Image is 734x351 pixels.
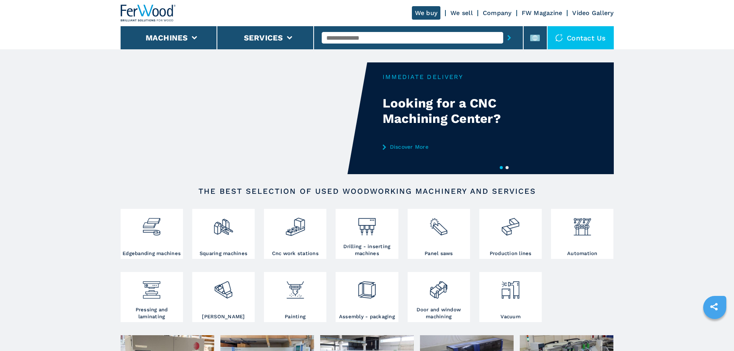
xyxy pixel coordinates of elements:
button: 1 [500,166,503,169]
a: Production lines [479,209,542,259]
a: Door and window machining [408,272,470,322]
h3: Drilling - inserting machines [338,243,396,257]
img: bordatrici_1.png [141,211,162,237]
img: Contact us [555,34,563,42]
a: Company [483,9,512,17]
button: 2 [506,166,509,169]
a: Vacuum [479,272,542,322]
img: centro_di_lavoro_cnc_2.png [285,211,306,237]
img: linee_di_produzione_2.png [500,211,521,237]
div: Contact us [548,26,614,49]
video: Your browser does not support the video tag. [121,62,367,174]
a: [PERSON_NAME] [192,272,255,322]
h2: The best selection of used woodworking machinery and services [145,186,589,196]
img: Ferwood [121,5,176,22]
img: lavorazione_porte_finestre_2.png [428,274,449,300]
img: foratrici_inseritrici_2.png [357,211,377,237]
iframe: Chat [701,316,728,345]
a: Cnc work stations [264,209,326,259]
a: We buy [412,6,441,20]
a: Painting [264,272,326,322]
h3: Pressing and laminating [123,306,181,320]
a: FW Magazine [522,9,563,17]
h3: Squaring machines [200,250,247,257]
a: Discover More [383,144,534,150]
button: submit-button [503,29,515,47]
h3: Edgebanding machines [123,250,181,257]
img: sezionatrici_2.png [428,211,449,237]
button: Machines [146,33,188,42]
h3: Assembly - packaging [339,313,395,320]
a: Squaring machines [192,209,255,259]
a: Video Gallery [572,9,613,17]
a: Assembly - packaging [336,272,398,322]
img: pressa-strettoia.png [141,274,162,300]
h3: Door and window machining [410,306,468,320]
img: levigatrici_2.png [213,274,233,300]
h3: Automation [567,250,598,257]
h3: Painting [285,313,306,320]
img: verniciatura_1.png [285,274,306,300]
button: Services [244,33,283,42]
a: Edgebanding machines [121,209,183,259]
a: Pressing and laminating [121,272,183,322]
h3: Panel saws [425,250,453,257]
img: automazione.png [572,211,593,237]
h3: Cnc work stations [272,250,319,257]
a: We sell [450,9,473,17]
h3: [PERSON_NAME] [202,313,245,320]
a: Drilling - inserting machines [336,209,398,259]
img: montaggio_imballaggio_2.png [357,274,377,300]
h3: Production lines [490,250,532,257]
h3: Vacuum [501,313,521,320]
a: Automation [551,209,613,259]
img: squadratrici_2.png [213,211,233,237]
a: sharethis [704,297,724,316]
a: Panel saws [408,209,470,259]
img: aspirazione_1.png [500,274,521,300]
